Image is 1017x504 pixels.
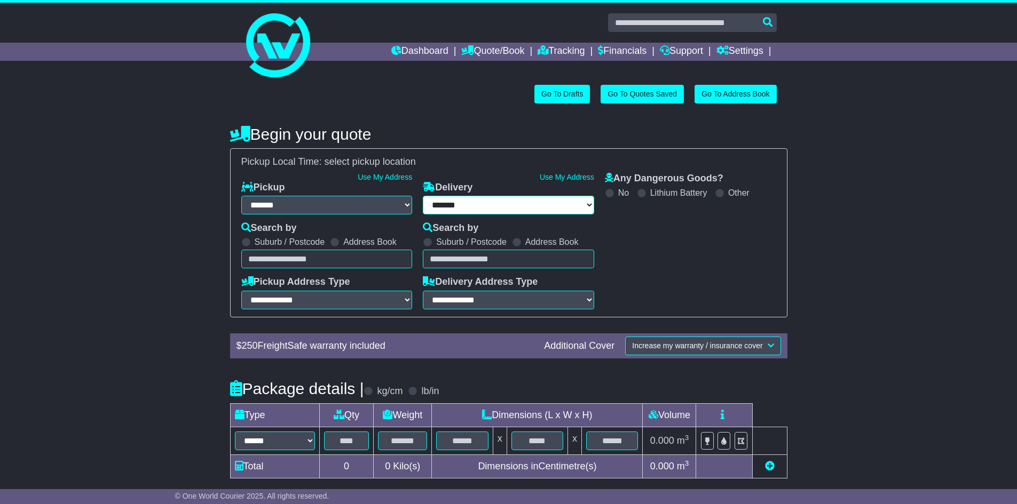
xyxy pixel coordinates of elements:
span: © One World Courier 2025. All rights reserved. [175,492,329,500]
label: Address Book [525,237,579,247]
label: Address Book [343,237,397,247]
td: 0 [319,454,374,478]
a: Go To Quotes Saved [601,85,684,103]
button: Increase my warranty / insurance cover [625,337,781,355]
label: Delivery Address Type [423,276,538,288]
a: Go To Drafts [534,85,590,103]
label: kg/cm [377,386,403,397]
span: m [677,435,689,446]
sup: 3 [685,459,689,467]
td: x [493,427,507,454]
td: x [568,427,582,454]
a: Go To Address Book [695,85,776,103]
div: Additional Cover [539,340,620,352]
label: Lithium Battery [650,188,707,198]
span: 250 [242,340,258,351]
a: Financials [598,43,647,61]
a: Add new item [765,461,775,471]
div: Pickup Local Time: [236,156,782,168]
td: Weight [374,403,432,427]
sup: 3 [685,434,689,442]
td: Dimensions (L x W x H) [432,403,643,427]
label: Suburb / Postcode [436,237,507,247]
label: Pickup [241,182,285,194]
a: Tracking [538,43,585,61]
span: select pickup location [325,156,416,167]
label: Other [728,188,750,198]
label: Search by [423,222,478,234]
span: m [677,461,689,471]
label: Suburb / Postcode [255,237,325,247]
span: Increase my warranty / insurance cover [632,341,762,350]
a: Settings [716,43,763,61]
td: Type [230,403,319,427]
label: Any Dangerous Goods? [605,173,723,185]
h4: Begin your quote [230,125,787,143]
div: $ FreightSafe warranty included [231,340,539,352]
span: 0.000 [650,461,674,471]
a: Support [660,43,703,61]
a: Use My Address [358,173,412,181]
td: Volume [643,403,696,427]
label: No [618,188,629,198]
td: Dimensions in Centimetre(s) [432,454,643,478]
a: Quote/Book [461,43,524,61]
span: 0 [385,461,390,471]
a: Dashboard [391,43,448,61]
td: Qty [319,403,374,427]
h4: Package details | [230,380,364,397]
a: Use My Address [540,173,594,181]
label: Pickup Address Type [241,276,350,288]
td: Kilo(s) [374,454,432,478]
label: lb/in [421,386,439,397]
label: Delivery [423,182,472,194]
td: Total [230,454,319,478]
label: Search by [241,222,297,234]
span: 0.000 [650,435,674,446]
